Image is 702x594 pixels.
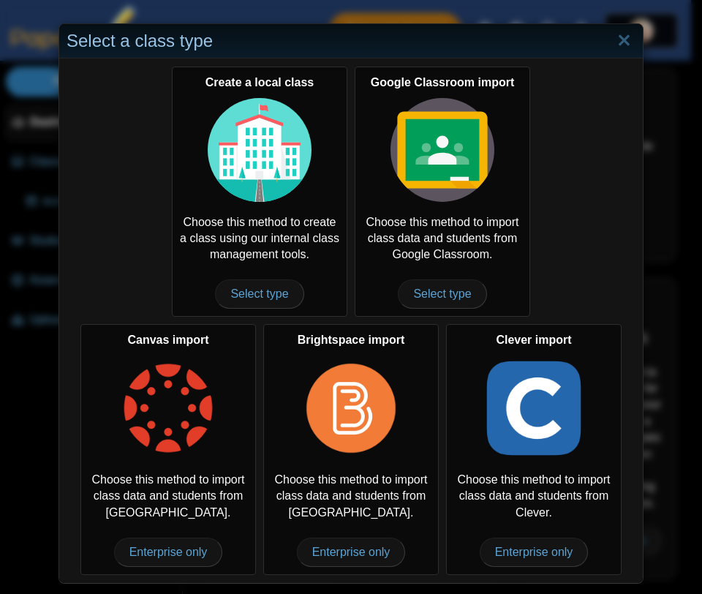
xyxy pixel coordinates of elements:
b: Brightspace import [298,334,405,346]
img: class-type-canvas.png [116,356,220,460]
div: Choose this method to create a class using our internal class management tools. [172,67,347,317]
b: Google Classroom import [371,76,514,89]
div: Choose this method to import class data and students from [GEOGRAPHIC_DATA]. [80,324,256,574]
img: class-type-clever.png [482,356,586,460]
span: Select type [215,279,303,309]
div: Select a class type [59,24,643,59]
b: Create a local class [205,76,314,89]
a: Google Classroom import Choose this method to import class data and students from Google Classroo... [355,67,530,317]
img: class-type-google-classroom.svg [390,98,494,202]
span: Select type [398,279,486,309]
span: Enterprise only [114,538,223,567]
a: Create a local class Choose this method to create a class using our internal class management too... [172,67,347,317]
b: Canvas import [127,334,208,346]
div: Choose this method to import class data and students from [GEOGRAPHIC_DATA]. [263,324,439,574]
div: Choose this method to import class data and students from Clever. [446,324,622,574]
div: Choose this method to import class data and students from Google Classroom. [355,67,530,317]
span: Enterprise only [297,538,406,567]
span: Enterprise only [480,538,589,567]
img: class-type-brightspace.png [299,356,403,460]
img: class-type-local.svg [208,98,312,202]
a: Close [613,29,635,53]
b: Clever import [496,334,571,346]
